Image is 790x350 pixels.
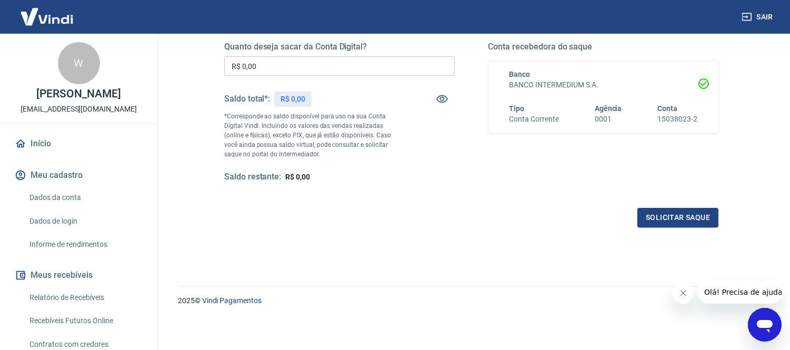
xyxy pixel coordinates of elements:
[595,104,622,113] span: Agência
[657,114,697,125] h6: 15038023-2
[739,7,777,27] button: Sair
[509,114,559,125] h6: Conta Corrente
[285,173,310,181] span: R$ 0,00
[698,281,782,304] iframe: Mensagem da empresa
[488,42,719,52] h5: Conta recebedora do saque
[224,112,397,159] p: *Corresponde ao saldo disponível para uso na sua Conta Digital Vindi. Incluindo os valores das ve...
[224,172,281,183] h5: Saldo restante:
[673,283,694,304] iframe: Fechar mensagem
[178,295,765,306] p: 2025 ©
[13,164,145,187] button: Meu cadastro
[595,114,622,125] h6: 0001
[657,104,677,113] span: Conta
[224,42,455,52] h5: Quanto deseja sacar da Conta Digital?
[13,264,145,287] button: Meus recebíveis
[509,70,531,78] span: Banco
[25,287,145,308] a: Relatório de Recebíveis
[13,132,145,155] a: Início
[509,79,698,91] h6: BANCO INTERMEDIUM S.A.
[13,1,81,33] img: Vindi
[21,104,137,115] p: [EMAIL_ADDRESS][DOMAIN_NAME]
[25,234,145,255] a: Informe de rendimentos
[58,42,100,84] div: W
[25,187,145,208] a: Dados da conta
[25,310,145,332] a: Recebíveis Futuros Online
[6,7,88,16] span: Olá! Precisa de ajuda?
[281,94,305,105] p: R$ 0,00
[36,88,121,99] p: [PERSON_NAME]
[509,104,525,113] span: Tipo
[25,211,145,232] a: Dados de login
[748,308,782,342] iframe: Botão para abrir a janela de mensagens
[224,94,270,104] h5: Saldo total*:
[202,296,262,305] a: Vindi Pagamentos
[637,208,718,227] button: Solicitar saque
